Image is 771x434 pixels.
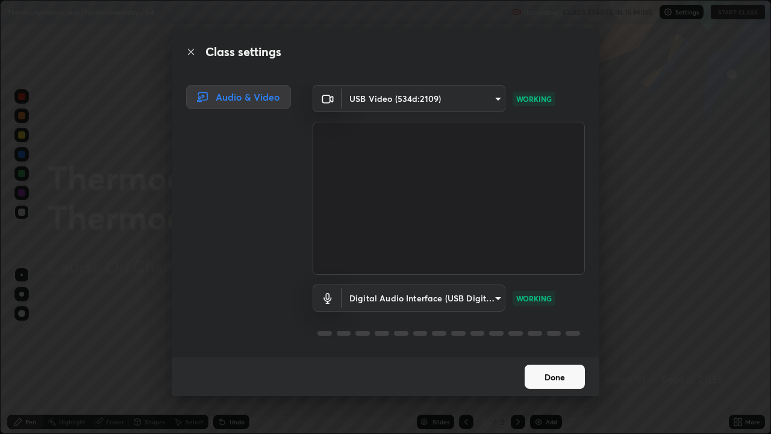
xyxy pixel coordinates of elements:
[186,85,291,109] div: Audio & Video
[342,285,505,312] div: USB Video (534d:2109)
[516,293,552,304] p: WORKING
[516,93,552,104] p: WORKING
[342,85,505,112] div: USB Video (534d:2109)
[205,43,281,61] h2: Class settings
[525,365,585,389] button: Done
